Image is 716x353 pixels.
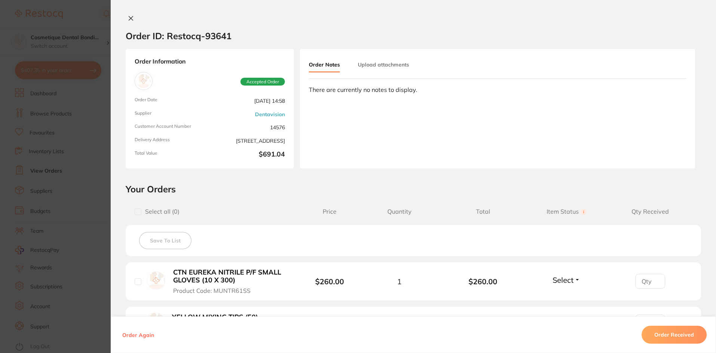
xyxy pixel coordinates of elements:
[120,331,156,338] button: Order Again
[213,151,285,160] b: $691.04
[550,275,583,285] button: Select
[642,326,707,344] button: Order Received
[126,183,701,195] h2: Your Orders
[173,287,251,294] span: Product Code: MUNTR61SS
[135,97,207,105] span: Order Date
[525,208,609,215] span: Item Status
[553,316,574,325] span: Select
[315,277,344,286] b: $260.00
[135,58,285,66] strong: Order Information
[213,97,285,105] span: [DATE] 14:58
[608,208,692,215] span: Qty Received
[550,316,583,325] button: Select
[302,208,357,215] span: Price
[357,208,441,215] span: Quantity
[147,272,165,290] img: CTN EUREKA NITRILE P/F SMALL GLOVES (10 X 300)
[309,58,340,72] button: Order Notes
[170,313,267,331] button: YELLOW MIXING TIPS (50) Product Code: OZ71004
[213,124,285,131] span: 14576
[172,313,258,321] b: YELLOW MIXING TIPS (50)
[139,232,191,249] button: Save To List
[635,315,665,329] input: Qty
[141,208,179,215] span: Select all ( 0 )
[126,30,231,41] h2: Order ID: Restocq- 93641
[171,268,291,294] button: CTN EUREKA NITRILE P/F SMALL GLOVES (10 X 300) Product Code: MUNTR61SS
[135,137,207,145] span: Delivery Address
[213,137,285,145] span: [STREET_ADDRESS]
[136,74,151,88] img: Dentavision
[135,111,207,118] span: Supplier
[309,86,686,93] div: There are currently no notes to display.
[135,151,207,160] span: Total Value
[441,277,525,286] b: $260.00
[635,274,665,289] input: Qty
[255,111,285,117] a: Dentavision
[135,124,207,131] span: Customer Account Number
[240,78,285,86] span: Accepted Order
[553,275,574,285] span: Select
[147,313,164,330] img: YELLOW MIXING TIPS (50)
[358,58,409,71] button: Upload attachments
[397,277,402,286] span: 1
[441,208,525,215] span: Total
[173,269,289,284] b: CTN EUREKA NITRILE P/F SMALL GLOVES (10 X 300)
